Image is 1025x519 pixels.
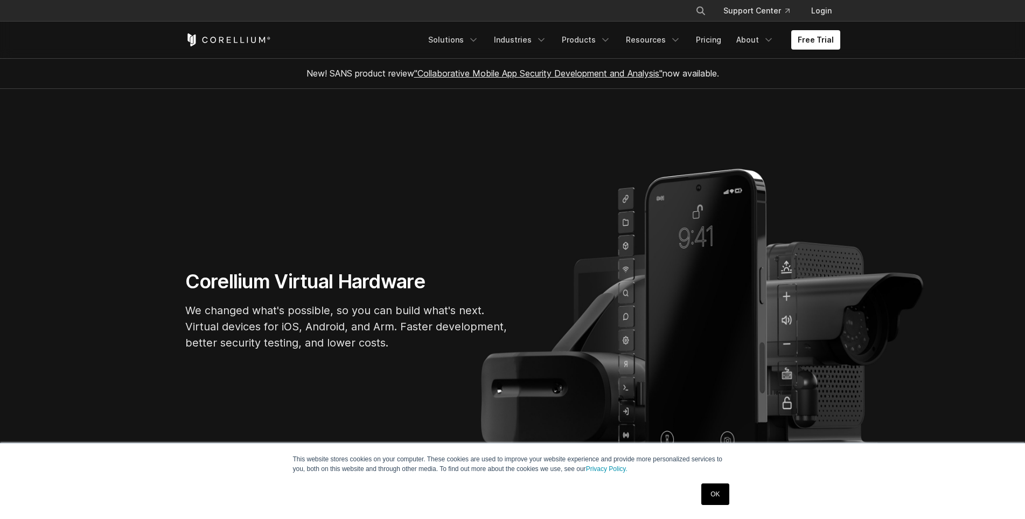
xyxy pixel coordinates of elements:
a: Solutions [422,30,485,50]
a: Corellium Home [185,33,271,46]
a: OK [701,483,729,505]
button: Search [691,1,710,20]
a: "Collaborative Mobile App Security Development and Analysis" [414,68,663,79]
a: Support Center [715,1,798,20]
span: New! SANS product review now available. [306,68,719,79]
div: Navigation Menu [682,1,840,20]
a: About [730,30,780,50]
p: This website stores cookies on your computer. These cookies are used to improve your website expe... [293,454,733,474]
a: Privacy Policy. [586,465,627,473]
a: Login [803,1,840,20]
a: Free Trial [791,30,840,50]
div: Navigation Menu [422,30,840,50]
a: Industries [487,30,553,50]
a: Products [555,30,617,50]
a: Pricing [689,30,728,50]
a: Resources [619,30,687,50]
p: We changed what's possible, so you can build what's next. Virtual devices for iOS, Android, and A... [185,302,508,351]
h1: Corellium Virtual Hardware [185,269,508,294]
